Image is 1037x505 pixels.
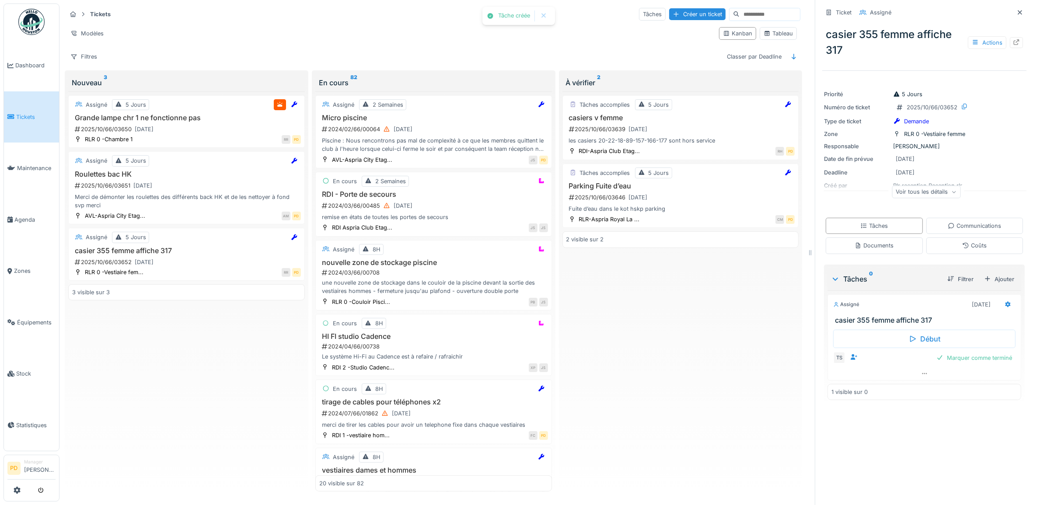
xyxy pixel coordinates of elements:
[824,130,890,138] div: Zone
[126,157,146,165] div: 5 Jours
[126,233,146,241] div: 5 Jours
[321,200,548,211] div: 2024/03/66/00485
[892,185,960,198] div: Voir tous les détails
[319,279,548,295] div: une nouvelle zone de stockage dans le couloir de la piscine devant la sortie des vestiaires homme...
[87,10,114,18] strong: Tickets
[85,268,143,276] div: RLR 0 -Vestiaire fem...
[72,114,301,122] h3: Grande lampe chr 1 ne fonctionne pas
[321,268,548,277] div: 2024/03/66/00708
[394,202,412,210] div: [DATE]
[539,363,548,372] div: JS
[7,462,21,475] li: PD
[104,77,107,88] sup: 3
[835,316,1017,324] h3: casier 355 femme affiche 317
[375,319,383,327] div: 8H
[74,180,301,191] div: 2025/10/66/03651
[824,103,890,111] div: Numéro de ticket
[579,147,640,155] div: RDI-Aspria Club Etag...
[86,157,107,165] div: Assigné
[566,182,795,190] h3: Parking Fuite d’eau
[333,385,357,393] div: En cours
[896,168,915,177] div: [DATE]
[319,421,548,429] div: merci de tirer les cables pour avoir un telephone fixe dans chaque vestiaires
[319,190,548,199] h3: RDI - Porte de secours
[74,257,301,268] div: 2025/10/66/03652
[639,8,666,21] div: Tâches
[4,245,59,297] a: Zones
[836,8,852,17] div: Ticket
[86,101,107,109] div: Assigné
[669,8,726,20] div: Créer un ticket
[981,273,1018,285] div: Ajouter
[319,479,364,488] div: 20 visible sur 82
[580,169,630,177] div: Tâches accomplies
[904,130,965,138] div: RLR 0 -Vestiaire femme
[321,342,548,351] div: 2024/04/66/00738
[375,177,406,185] div: 2 Semaines
[333,245,354,254] div: Assigné
[649,169,669,177] div: 5 Jours
[72,193,301,209] div: Merci de démonter les roulettes des différents back HK et de les nettoyer à fond svp merci
[822,23,1027,62] div: casier 355 femme affiche 317
[962,241,987,250] div: Coûts
[580,101,630,109] div: Tâches accomplies
[282,135,290,144] div: RR
[321,408,548,419] div: 2024/07/66/01862
[135,258,154,266] div: [DATE]
[833,301,859,308] div: Assigné
[869,274,873,284] sup: 0
[14,267,56,275] span: Zones
[17,318,56,327] span: Équipements
[319,77,548,88] div: En cours
[24,459,56,477] li: [PERSON_NAME]
[66,27,108,40] div: Modèles
[24,459,56,465] div: Manager
[786,215,795,224] div: PD
[85,135,133,143] div: RLR 0 -Chambre 1
[373,101,403,109] div: 2 Semaines
[319,258,548,267] h3: nouvelle zone de stockage piscine
[282,212,290,220] div: AM
[72,247,301,255] h3: casier 355 femme affiche 317
[566,235,604,244] div: 2 visible sur 2
[292,268,301,277] div: PD
[870,8,891,17] div: Assigné
[579,215,640,223] div: RLR-Aspria Royal La ...
[597,77,601,88] sup: 2
[15,61,56,70] span: Dashboard
[375,385,383,393] div: 8H
[824,168,890,177] div: Deadline
[904,117,929,125] div: Demande
[529,431,538,440] div: FC
[319,332,548,341] h3: HI FI studio Cadence
[4,40,59,91] a: Dashboard
[944,273,977,285] div: Filtrer
[292,212,301,220] div: PD
[831,274,940,284] div: Tâches
[333,177,357,185] div: En cours
[529,223,538,232] div: JS
[824,90,890,98] div: Priorité
[723,29,752,38] div: Kanban
[907,103,957,111] div: 2025/10/66/03652
[16,113,56,121] span: Tickets
[568,124,795,135] div: 2025/10/66/03639
[948,222,1001,230] div: Communications
[333,319,357,327] div: En cours
[332,223,392,232] div: RDI Aspria Club Etag...
[7,459,56,480] a: PD Manager[PERSON_NAME]
[539,431,548,440] div: PD
[629,125,648,133] div: [DATE]
[319,398,548,406] h3: tirage de cables pour téléphones x2
[85,212,145,220] div: AVL-Aspria City Etag...
[72,288,110,296] div: 3 visible sur 3
[529,156,538,164] div: JS
[629,193,648,202] div: [DATE]
[775,215,784,224] div: CM
[860,222,888,230] div: Tâches
[539,156,548,164] div: PD
[332,298,390,306] div: RLR 0 -Couloir Pisci...
[18,9,45,35] img: Badge_color-CXgf-gQk.svg
[66,50,101,63] div: Filtres
[319,466,548,474] h3: vestiaires dames et hommes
